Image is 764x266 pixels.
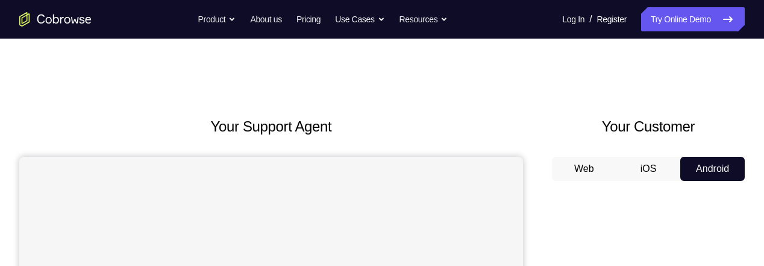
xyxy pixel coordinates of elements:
[597,7,627,31] a: Register
[680,157,745,181] button: Android
[562,7,584,31] a: Log In
[641,7,745,31] a: Try Online Demo
[19,12,92,27] a: Go to the home page
[552,157,616,181] button: Web
[198,7,236,31] button: Product
[399,7,448,31] button: Resources
[296,7,321,31] a: Pricing
[19,116,523,138] h2: Your Support Agent
[616,157,681,181] button: iOS
[552,116,745,138] h2: Your Customer
[335,7,384,31] button: Use Cases
[250,7,281,31] a: About us
[589,12,592,27] span: /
